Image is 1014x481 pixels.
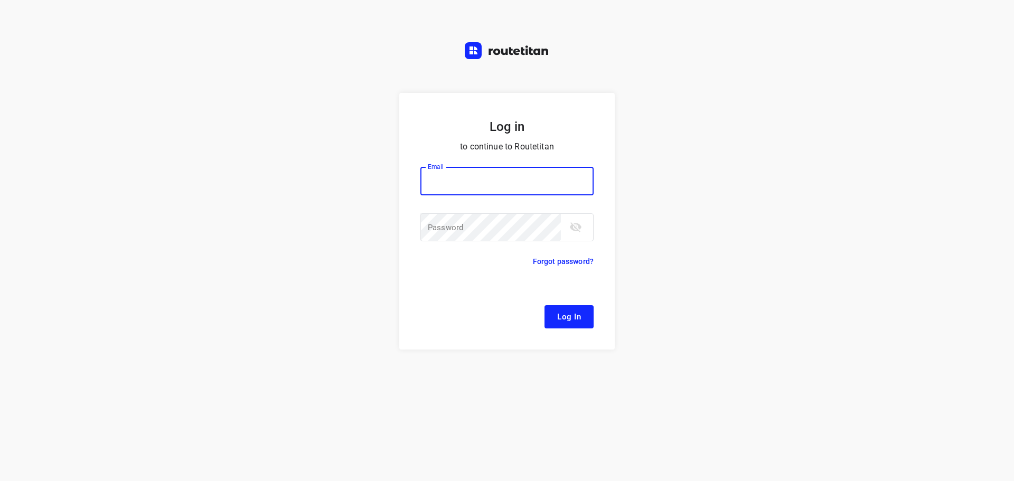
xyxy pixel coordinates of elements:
button: Log In [544,305,594,328]
h5: Log in [420,118,594,135]
p: Forgot password? [533,255,594,268]
span: Log In [557,310,581,324]
p: to continue to Routetitan [420,139,594,154]
img: Routetitan [465,42,549,59]
button: toggle password visibility [565,216,586,238]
